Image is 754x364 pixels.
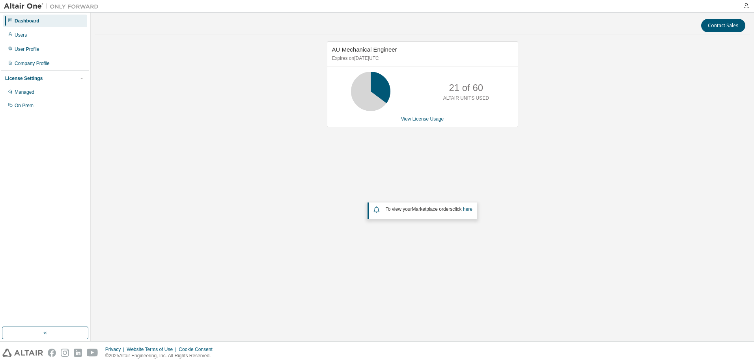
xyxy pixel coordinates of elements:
div: On Prem [15,102,34,109]
div: User Profile [15,46,39,52]
a: here [463,206,472,212]
p: Expires on [DATE] UTC [332,55,511,62]
div: Users [15,32,27,38]
p: ALTAIR UNITS USED [443,95,489,102]
div: Managed [15,89,34,95]
img: youtube.svg [87,349,98,357]
p: 21 of 60 [449,81,483,95]
p: © 2025 Altair Engineering, Inc. All Rights Reserved. [105,353,217,359]
a: View License Usage [401,116,444,122]
em: Marketplace orders [412,206,453,212]
div: Website Terms of Use [127,346,179,353]
div: Dashboard [15,18,39,24]
div: License Settings [5,75,43,82]
span: To view your click [386,206,472,212]
img: Altair One [4,2,103,10]
div: Company Profile [15,60,50,67]
div: Cookie Consent [179,346,217,353]
button: Contact Sales [701,19,745,32]
div: Privacy [105,346,127,353]
img: altair_logo.svg [2,349,43,357]
img: instagram.svg [61,349,69,357]
img: facebook.svg [48,349,56,357]
img: linkedin.svg [74,349,82,357]
span: AU Mechanical Engineer [332,46,397,53]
